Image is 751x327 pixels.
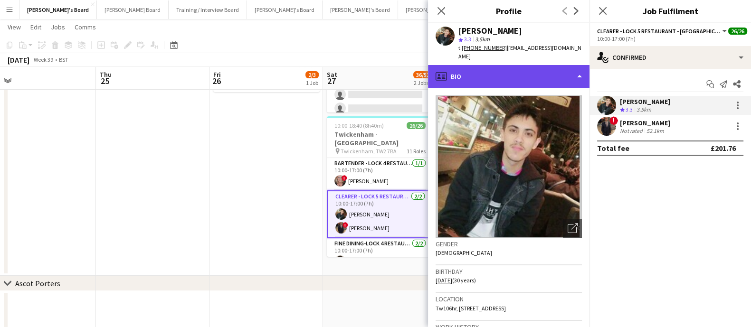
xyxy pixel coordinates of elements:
[75,23,96,31] span: Comms
[47,21,69,33] a: Jobs
[428,5,589,17] h3: Profile
[620,119,670,127] div: [PERSON_NAME]
[327,70,337,79] span: Sat
[4,21,25,33] a: View
[620,97,670,106] div: [PERSON_NAME]
[413,71,432,78] span: 36/52
[327,116,433,257] app-job-card: 10:00-18:40 (8h40m)26/26Twickenham - [GEOGRAPHIC_DATA] Twickenham, TW2 7BA11 RolesBartender - LOC...
[30,23,41,31] span: Edit
[247,0,323,19] button: [PERSON_NAME]'s Board
[19,0,97,19] button: [PERSON_NAME]'s Board
[436,305,506,312] span: Tw106hr, [STREET_ADDRESS]
[563,219,582,238] div: Open photos pop-in
[407,122,426,129] span: 26/26
[213,70,221,79] span: Fri
[342,222,348,228] span: !
[589,46,751,69] div: Confirmed
[645,127,666,134] div: 52.1km
[169,0,247,19] button: Training / Interview Board
[97,0,169,19] button: [PERSON_NAME] Board
[327,190,433,238] app-card-role: Clearer - LOCK 5 RESTAURANT - [GEOGRAPHIC_DATA] - LEVEL 32/210:00-17:00 (7h)[PERSON_NAME]![PERSON...
[398,0,474,19] button: [PERSON_NAME]'s Board
[306,79,318,86] div: 1 Job
[436,267,582,276] h3: Birthday
[597,28,721,35] span: Clearer - LOCK 5 RESTAURANT - EAST STAND - LEVEL 3
[100,70,112,79] span: Thu
[414,79,432,86] div: 2 Jobs
[436,249,492,256] span: [DEMOGRAPHIC_DATA]
[31,56,55,63] span: Week 39
[334,122,384,129] span: 10:00-18:40 (8h40m)
[428,65,589,88] div: Bio
[436,277,452,284] tcxspan: Call 20-06-1995 via 3CX
[462,44,507,51] tcxspan: Call +4407551747928 via 3CX
[8,23,21,31] span: View
[327,130,433,147] h3: Twickenham - [GEOGRAPHIC_DATA]
[323,0,398,19] button: [PERSON_NAME]'s Board
[711,143,736,153] div: £201.76
[458,44,581,60] span: | [EMAIL_ADDRESS][DOMAIN_NAME]
[305,71,319,78] span: 2/3
[407,148,426,155] span: 11 Roles
[597,143,629,153] div: Total fee
[458,27,522,35] div: [PERSON_NAME]
[609,116,618,125] span: !
[458,44,507,51] span: t.
[8,55,29,65] div: [DATE]
[342,175,347,181] span: !
[71,21,100,33] a: Comms
[436,240,582,248] h3: Gender
[728,28,747,35] span: 26/26
[212,75,221,86] span: 26
[436,295,582,303] h3: Location
[626,106,633,113] span: 3.3
[327,158,433,190] app-card-role: Bartender - LOCK 4 RESTAURANT - [GEOGRAPHIC_DATA] - LEVEL 31/110:00-17:00 (7h)![PERSON_NAME]
[15,279,60,288] div: Ascot Porters
[597,28,728,35] button: Clearer - LOCK 5 RESTAURANT - [GEOGRAPHIC_DATA] - LEVEL 3
[635,106,653,114] div: 3.5km
[51,23,65,31] span: Jobs
[98,75,112,86] span: 25
[27,21,45,33] a: Edit
[59,56,68,63] div: BST
[341,148,397,155] span: Twickenham, TW2 7BA
[620,127,645,134] div: Not rated
[436,277,476,284] span: (30 years)
[327,238,433,284] app-card-role: Fine Dining-LOCK 4 RESTAURANT - [GEOGRAPHIC_DATA] - LEVEL 32/210:00-17:00 (7h)
[597,35,743,42] div: 10:00-17:00 (7h)
[473,36,492,43] span: 3.5km
[589,5,751,17] h3: Job Fulfilment
[464,36,471,43] span: 3.3
[325,75,337,86] span: 27
[436,95,582,238] img: Crew avatar or photo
